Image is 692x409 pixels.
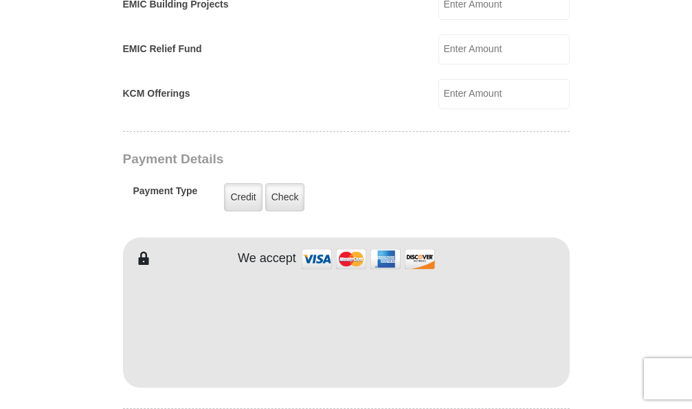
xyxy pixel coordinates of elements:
[133,185,198,204] h5: Payment Type
[224,183,262,211] label: Credit
[238,251,296,266] h4: We accept
[438,34,570,65] input: Enter Amount
[265,183,305,211] label: Check
[438,79,570,109] input: Enter Amount
[300,244,437,274] img: credit cards accepted
[123,152,473,167] h3: Payment Details
[123,86,190,101] label: KCM Offerings
[123,42,202,56] label: EMIC Relief Fund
